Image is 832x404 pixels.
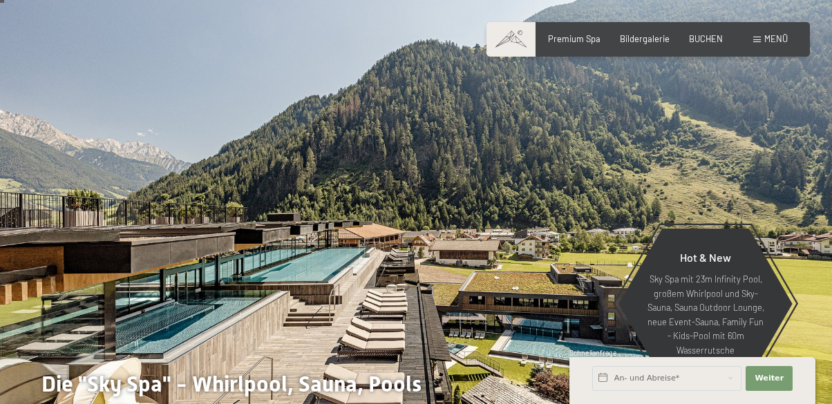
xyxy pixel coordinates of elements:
[618,228,793,380] a: Hot & New Sky Spa mit 23m Infinity Pool, großem Whirlpool und Sky-Sauna, Sauna Outdoor Lounge, ne...
[689,33,723,44] a: BUCHEN
[764,33,788,44] span: Menü
[548,33,601,44] a: Premium Spa
[746,366,793,391] button: Weiter
[645,272,766,357] p: Sky Spa mit 23m Infinity Pool, großem Whirlpool und Sky-Sauna, Sauna Outdoor Lounge, neue Event-S...
[680,251,731,264] span: Hot & New
[620,33,670,44] a: Bildergalerie
[755,373,784,384] span: Weiter
[569,349,617,357] span: Schnellanfrage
